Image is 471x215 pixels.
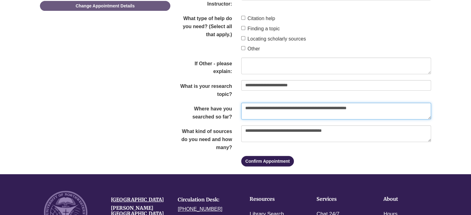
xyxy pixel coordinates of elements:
input: Citation help [241,16,245,20]
input: Locating scholarly sources [241,36,245,40]
label: What is your research topic? [170,80,237,98]
label: Finding a topic [241,25,280,33]
label: What kind of sources do you need and how many? [170,125,237,151]
input: Finding a topic [241,26,245,30]
input: Other [241,46,245,50]
label: Where have you searched so far? [170,103,237,121]
h4: About [383,196,431,202]
h4: Resources [250,196,297,202]
button: Confirm Appointment [241,156,294,166]
a: Change Appointment Details [40,1,170,11]
a: [PHONE_NUMBER] [178,206,222,212]
legend: What type of help do you need? (Select all that apply.) [170,12,237,38]
label: Other [241,45,260,53]
label: If Other - please explain: [170,58,237,75]
label: Locating scholarly sources [241,35,306,43]
label: Citation help [241,15,275,23]
h4: Services [316,196,364,202]
h4: Circulation Desk: [178,197,235,203]
a: [GEOGRAPHIC_DATA] [111,196,164,203]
